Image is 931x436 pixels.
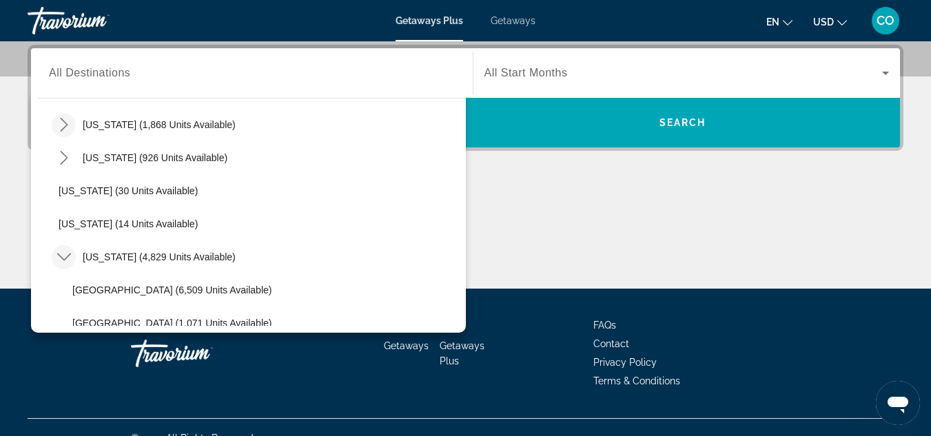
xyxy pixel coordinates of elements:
span: USD [813,17,834,28]
button: Change language [766,12,792,32]
span: [GEOGRAPHIC_DATA] (1,071 units available) [72,318,272,329]
span: All Destinations [49,67,130,79]
span: CO [877,14,894,28]
button: Select destination: Delaware (14 units available) [52,211,466,236]
span: en [766,17,779,28]
span: [US_STATE] (4,829 units available) [83,251,236,262]
button: Toggle California (1,868 units available) submenu [52,113,76,137]
span: [US_STATE] (30 units available) [59,185,198,196]
a: Getaways [491,15,535,26]
span: [GEOGRAPHIC_DATA] (6,509 units available) [72,284,272,295]
span: [US_STATE] (1,868 units available) [83,119,236,130]
a: Getaways [384,340,429,351]
button: Select destination: Orlando & Disney Area (6,509 units available) [65,278,466,302]
a: Go Home [131,333,269,374]
iframe: Botón para iniciar la ventana de mensajería [876,381,920,425]
span: [US_STATE] (14 units available) [59,218,198,229]
button: Toggle Florida (4,829 units available) submenu [52,245,76,269]
a: Travorium [28,3,165,39]
input: Select destination [49,65,455,82]
a: FAQs [593,320,616,331]
span: [US_STATE] (926 units available) [83,152,227,163]
button: User Menu [868,6,903,35]
button: Toggle Colorado (926 units available) submenu [52,146,76,170]
button: Change currency [813,12,847,32]
a: Terms & Conditions [593,375,680,386]
button: Select destination: Florida (4,829 units available) [76,245,243,269]
div: Destination options [31,91,466,333]
a: Getaways Plus [440,340,484,366]
button: Select destination: Connecticut (30 units available) [52,178,466,203]
a: Getaways Plus [396,15,463,26]
div: Search widget [31,48,900,147]
a: Contact [593,338,629,349]
span: Search [659,117,706,128]
span: All Start Months [484,67,568,79]
button: Search [466,98,901,147]
button: Select destination: East Coast (1,071 units available) [65,311,466,335]
a: Privacy Policy [593,357,657,368]
button: Select destination: Colorado (926 units available) [76,145,234,170]
button: Select destination: California (1,868 units available) [76,112,243,137]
